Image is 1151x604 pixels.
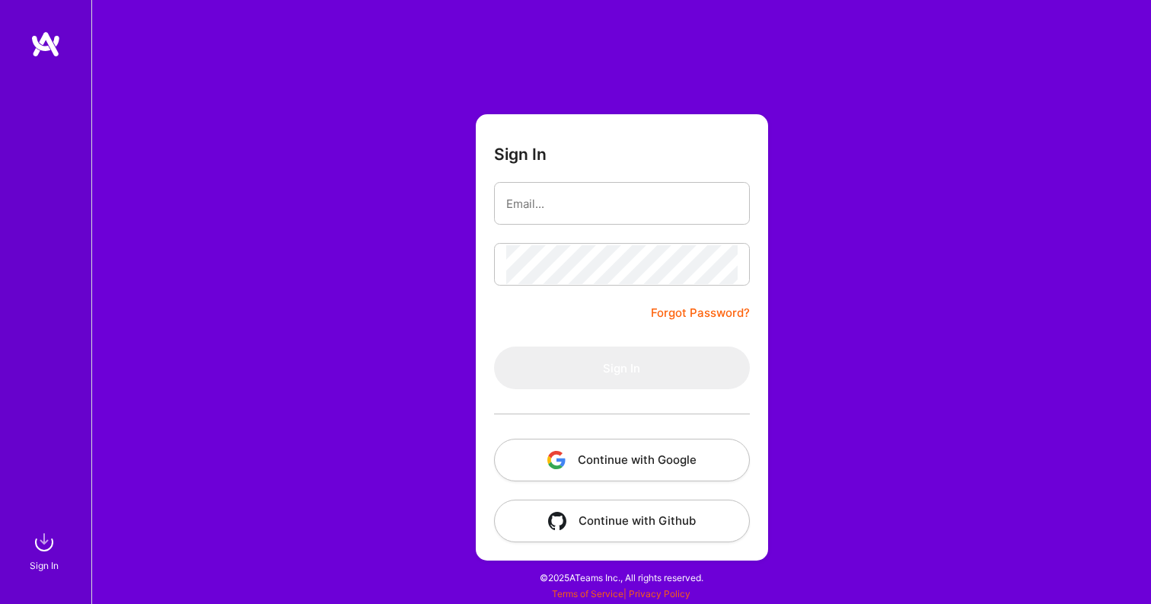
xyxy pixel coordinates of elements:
[547,451,566,469] img: icon
[548,512,566,530] img: icon
[506,184,738,223] input: Email...
[32,527,59,574] a: sign inSign In
[552,588,623,599] a: Terms of Service
[651,304,750,322] a: Forgot Password?
[494,347,750,389] button: Sign In
[494,500,750,542] button: Continue with Github
[91,558,1151,596] div: © 2025 ATeams Inc., All rights reserved.
[494,145,547,164] h3: Sign In
[30,558,59,574] div: Sign In
[29,527,59,558] img: sign in
[30,30,61,58] img: logo
[552,588,690,599] span: |
[494,439,750,481] button: Continue with Google
[629,588,690,599] a: Privacy Policy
